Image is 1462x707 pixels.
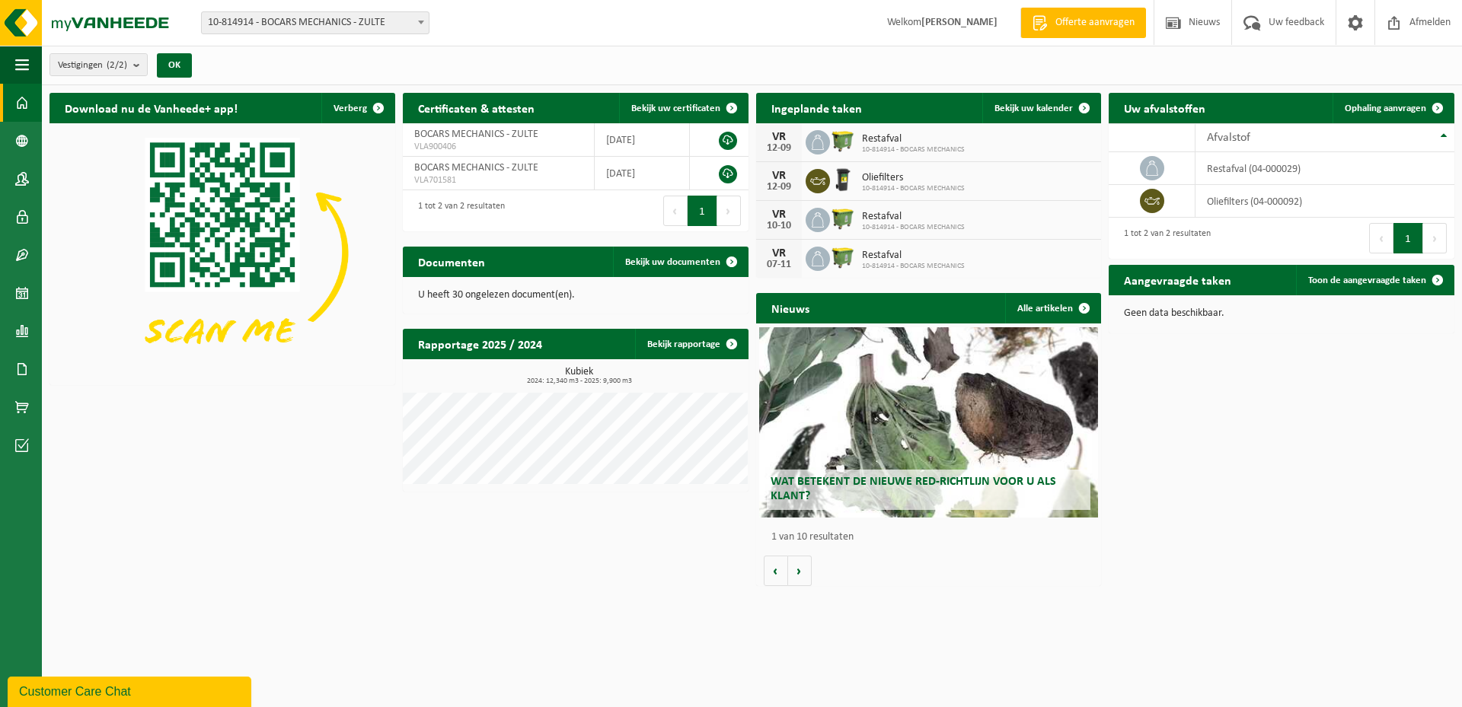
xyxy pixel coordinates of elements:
span: 2024: 12,340 m3 - 2025: 9,900 m3 [410,377,749,385]
iframe: chat widget [8,674,254,707]
a: Ophaling aanvragen [1333,93,1453,123]
div: VR [764,209,794,221]
div: 12-09 [764,143,794,154]
td: oliefilters (04-000092) [1195,185,1454,218]
a: Toon de aangevraagde taken [1296,265,1453,295]
span: 10-814914 - BOCARS MECHANICS - ZULTE [202,12,429,33]
button: Verberg [321,93,394,123]
a: Offerte aanvragen [1020,8,1146,38]
div: VR [764,247,794,260]
img: WB-1100-HPE-GN-50 [830,128,856,154]
span: Bekijk uw documenten [625,257,720,267]
h2: Nieuws [756,293,825,323]
span: Verberg [334,104,367,113]
span: Offerte aanvragen [1052,15,1138,30]
button: OK [157,53,192,78]
span: VLA900406 [414,141,583,153]
button: Vestigingen(2/2) [49,53,148,76]
span: 10-814914 - BOCARS MECHANICS [862,184,965,193]
span: Restafval [862,133,965,145]
img: WB-1100-HPE-GN-50 [830,244,856,270]
a: Bekijk rapportage [635,329,747,359]
span: 10-814914 - BOCARS MECHANICS [862,262,965,271]
img: WB-0240-HPE-BK-01 [830,167,856,193]
h2: Download nu de Vanheede+ app! [49,93,253,123]
span: 10-814914 - BOCARS MECHANICS - ZULTE [201,11,429,34]
button: 1 [688,196,717,226]
h2: Rapportage 2025 / 2024 [403,329,557,358]
button: Next [717,196,741,226]
span: 10-814914 - BOCARS MECHANICS [862,223,965,232]
span: Ophaling aanvragen [1345,104,1426,113]
div: VR [764,131,794,143]
span: Restafval [862,250,965,262]
a: Alle artikelen [1005,293,1100,323]
img: Download de VHEPlus App [49,123,395,382]
p: U heeft 30 ongelezen document(en). [418,290,733,301]
div: 07-11 [764,260,794,270]
h2: Certificaten & attesten [403,93,550,123]
div: 1 tot 2 van 2 resultaten [410,194,505,228]
h3: Kubiek [410,367,749,385]
button: Previous [1369,223,1393,253]
div: 12-09 [764,182,794,193]
count: (2/2) [107,60,127,70]
a: Wat betekent de nieuwe RED-richtlijn voor u als klant? [759,327,1098,518]
td: restafval (04-000029) [1195,152,1454,185]
span: 10-814914 - BOCARS MECHANICS [862,145,965,154]
h2: Ingeplande taken [756,93,877,123]
a: Bekijk uw certificaten [619,93,747,123]
div: 1 tot 2 van 2 resultaten [1116,221,1211,255]
span: Bekijk uw kalender [994,104,1073,113]
span: Vestigingen [58,54,127,77]
button: 1 [1393,223,1423,253]
img: WB-1100-HPE-GN-50 [830,205,856,231]
button: Volgende [788,556,812,586]
button: Next [1423,223,1447,253]
button: Vorige [764,556,788,586]
button: Previous [663,196,688,226]
h2: Documenten [403,247,500,276]
span: VLA701581 [414,174,583,186]
span: Restafval [862,211,965,223]
span: Bekijk uw certificaten [631,104,720,113]
span: BOCARS MECHANICS - ZULTE [414,129,538,140]
span: Toon de aangevraagde taken [1308,275,1426,285]
div: VR [764,170,794,182]
h2: Aangevraagde taken [1109,265,1247,295]
a: Bekijk uw kalender [982,93,1100,123]
span: Afvalstof [1207,132,1250,144]
span: BOCARS MECHANICS - ZULTE [414,162,538,174]
p: 1 van 10 resultaten [771,532,1094,543]
td: [DATE] [595,123,690,157]
td: [DATE] [595,157,690,190]
strong: [PERSON_NAME] [921,17,998,28]
span: Oliefilters [862,172,965,184]
span: Wat betekent de nieuwe RED-richtlijn voor u als klant? [771,476,1056,502]
a: Bekijk uw documenten [613,247,747,277]
div: 10-10 [764,221,794,231]
p: Geen data beschikbaar. [1124,308,1439,319]
h2: Uw afvalstoffen [1109,93,1221,123]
